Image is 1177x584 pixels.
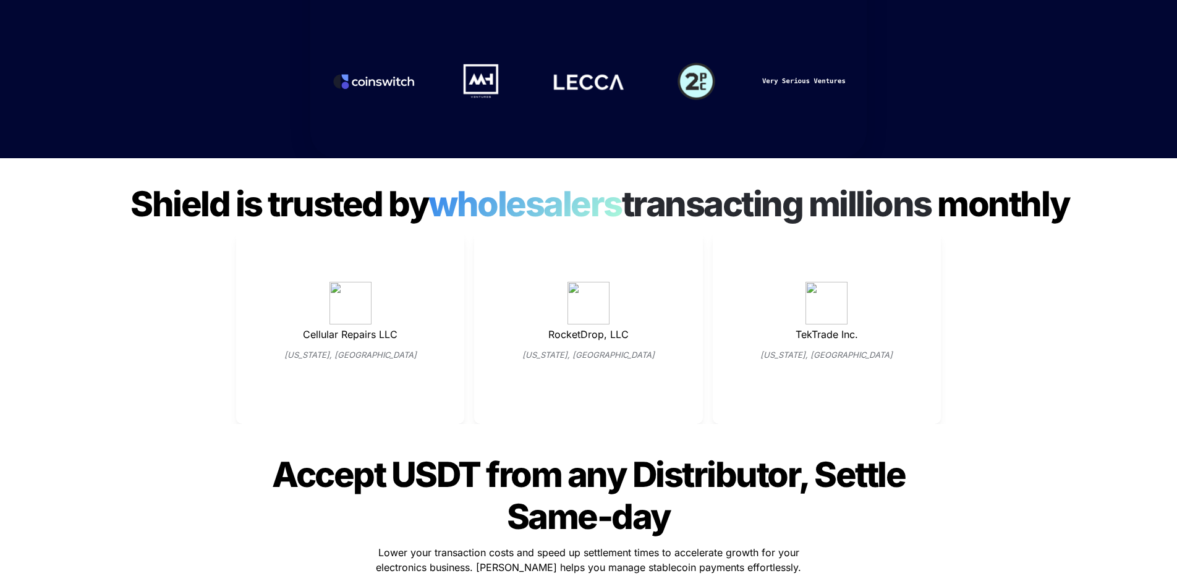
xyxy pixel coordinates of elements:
[622,183,932,225] span: transacting millions
[760,350,893,360] em: [US_STATE], [GEOGRAPHIC_DATA]
[522,350,655,360] em: [US_STATE], [GEOGRAPHIC_DATA]
[548,328,629,341] span: RocketDrop, LLC
[796,328,858,341] span: TekTrade Inc.
[428,183,629,225] span: wholesalers
[272,454,911,538] span: Accept USDT from any Distributor, Settle Same-day
[303,328,397,341] span: Cellular Repairs LLC
[284,350,417,360] em: [US_STATE], [GEOGRAPHIC_DATA]
[937,183,1070,225] span: monthly
[376,546,802,573] span: Lower your transaction costs and speed up settlement times to accelerate growth for your electron...
[130,183,428,225] span: Shield is trusted by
